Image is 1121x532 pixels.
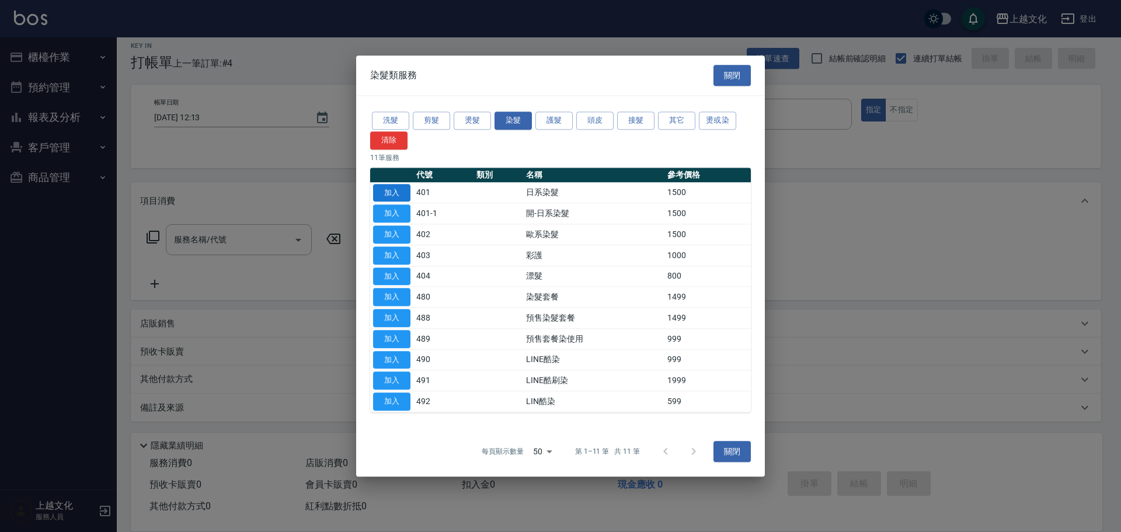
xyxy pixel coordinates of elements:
th: 參考價格 [664,168,751,183]
td: 490 [413,349,474,370]
button: 頭皮 [576,112,614,130]
td: 1500 [664,182,751,203]
td: 480 [413,287,474,308]
td: 彩護 [523,245,664,266]
button: 加入 [373,205,410,223]
th: 名稱 [523,168,664,183]
td: 401-1 [413,203,474,224]
button: 加入 [373,392,410,411]
td: 488 [413,308,474,329]
button: 加入 [373,267,410,286]
td: 492 [413,391,474,412]
button: 染髮 [495,112,532,130]
td: 401 [413,182,474,203]
button: 加入 [373,309,410,327]
td: 1000 [664,245,751,266]
button: 燙或染 [699,112,736,130]
button: 其它 [658,112,695,130]
td: 歐系染髮 [523,224,664,245]
button: 加入 [373,184,410,202]
td: 999 [664,329,751,350]
td: 日系染髮 [523,182,664,203]
td: 1999 [664,370,751,391]
td: 1500 [664,203,751,224]
td: 1500 [664,224,751,245]
td: 599 [664,391,751,412]
td: 402 [413,224,474,245]
button: 關閉 [713,441,751,463]
td: 403 [413,245,474,266]
button: 加入 [373,288,410,307]
td: LINE酷染 [523,349,664,370]
td: LIN酷染 [523,391,664,412]
td: 1499 [664,308,751,329]
td: 開-日系染髮 [523,203,664,224]
button: 接髮 [617,112,655,130]
p: 11 筆服務 [370,152,751,163]
td: 預售套餐染使用 [523,329,664,350]
th: 代號 [413,168,474,183]
p: 每頁顯示數量 [482,446,524,457]
button: 關閉 [713,65,751,86]
button: 加入 [373,330,410,348]
button: 燙髮 [454,112,491,130]
button: 剪髮 [413,112,450,130]
td: 999 [664,349,751,370]
button: 加入 [373,351,410,369]
td: 489 [413,329,474,350]
button: 加入 [373,225,410,244]
button: 加入 [373,246,410,265]
button: 護髮 [535,112,573,130]
button: 洗髮 [372,112,409,130]
td: LINE酷刷染 [523,370,664,391]
button: 清除 [370,131,408,149]
td: 漂髮 [523,266,664,287]
td: 404 [413,266,474,287]
td: 800 [664,266,751,287]
p: 第 1–11 筆 共 11 筆 [575,446,640,457]
span: 染髮類服務 [370,69,417,81]
td: 1499 [664,287,751,308]
button: 加入 [373,372,410,390]
td: 染髮套餐 [523,287,664,308]
td: 491 [413,370,474,391]
td: 預售染髮套餐 [523,308,664,329]
th: 類別 [474,168,523,183]
div: 50 [528,436,556,467]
